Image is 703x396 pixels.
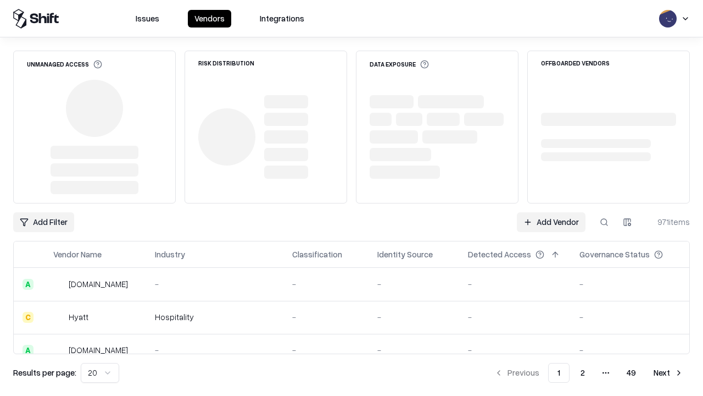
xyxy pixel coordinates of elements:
div: 971 items [646,216,690,228]
div: - [468,311,562,323]
div: Vendor Name [53,249,102,260]
div: - [579,344,680,356]
div: - [579,311,680,323]
button: Vendors [188,10,231,28]
button: 49 [618,363,645,383]
div: Unmanaged Access [27,60,102,69]
div: C [23,312,34,323]
div: - [377,344,450,356]
div: - [377,278,450,290]
p: Results per page: [13,367,76,378]
div: Hospitality [155,311,275,323]
div: - [468,278,562,290]
div: Governance Status [579,249,650,260]
button: 1 [548,363,570,383]
div: Industry [155,249,185,260]
button: Issues [129,10,166,28]
div: - [292,311,360,323]
div: Data Exposure [370,60,429,69]
div: - [292,278,360,290]
div: - [377,311,450,323]
div: Risk Distribution [198,60,254,66]
button: Integrations [253,10,311,28]
div: [DOMAIN_NAME] [69,344,128,356]
div: Hyatt [69,311,88,323]
div: [DOMAIN_NAME] [69,278,128,290]
div: Classification [292,249,342,260]
img: intrado.com [53,279,64,290]
button: Next [647,363,690,383]
nav: pagination [488,363,690,383]
button: Add Filter [13,212,74,232]
img: primesec.co.il [53,345,64,356]
div: A [23,345,34,356]
button: 2 [572,363,594,383]
div: - [579,278,680,290]
a: Add Vendor [517,212,585,232]
div: A [23,279,34,290]
div: Offboarded Vendors [541,60,610,66]
img: Hyatt [53,312,64,323]
div: Detected Access [468,249,531,260]
div: - [292,344,360,356]
div: - [155,344,275,356]
div: Identity Source [377,249,433,260]
div: - [155,278,275,290]
div: - [468,344,562,356]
